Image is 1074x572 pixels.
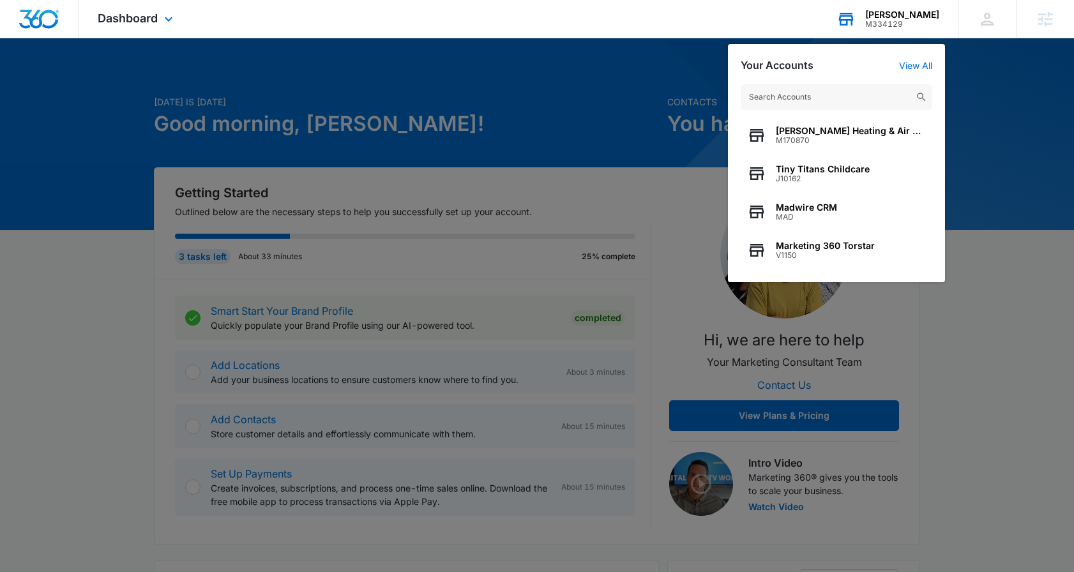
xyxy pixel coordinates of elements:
[741,193,932,231] button: Madwire CRMMAD
[776,136,926,145] span: M170870
[127,74,137,84] img: tab_keywords_by_traffic_grey.svg
[20,20,31,31] img: logo_orange.svg
[141,75,215,84] div: Keywords by Traffic
[20,33,31,43] img: website_grey.svg
[49,75,114,84] div: Domain Overview
[865,20,939,29] div: account id
[776,174,870,183] span: J10162
[776,126,926,136] span: [PERSON_NAME] Heating & Air Conditioning
[776,213,837,222] span: MAD
[741,154,932,193] button: Tiny Titans ChildcareJ10162
[776,251,875,260] span: V1150
[36,20,63,31] div: v 4.0.25
[741,116,932,154] button: [PERSON_NAME] Heating & Air ConditioningM170870
[776,164,870,174] span: Tiny Titans Childcare
[776,202,837,213] span: Madwire CRM
[741,84,932,110] input: Search Accounts
[899,60,932,71] a: View All
[741,59,813,71] h2: Your Accounts
[98,11,158,25] span: Dashboard
[865,10,939,20] div: account name
[33,33,140,43] div: Domain: [DOMAIN_NAME]
[741,231,932,269] button: Marketing 360 TorstarV1150
[34,74,45,84] img: tab_domain_overview_orange.svg
[776,241,875,251] span: Marketing 360 Torstar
